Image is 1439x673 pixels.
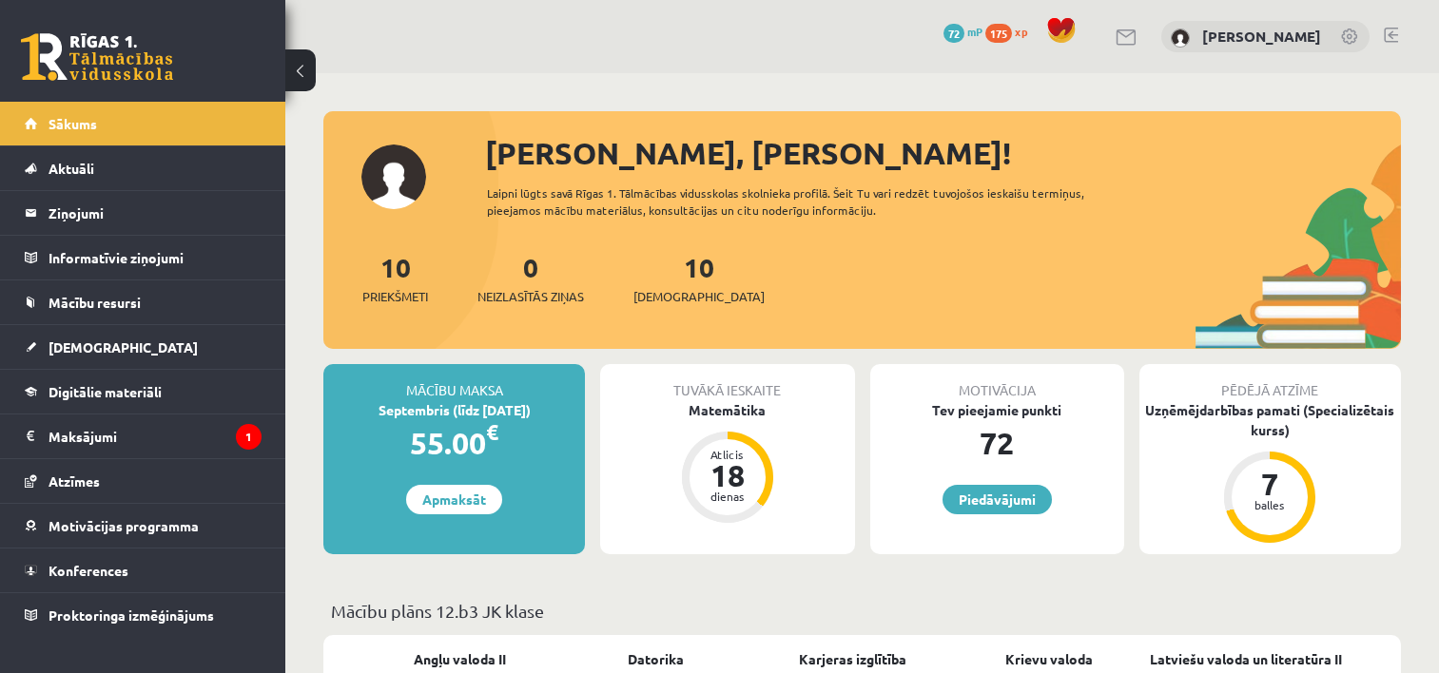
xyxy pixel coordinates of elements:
div: [PERSON_NAME], [PERSON_NAME]! [485,130,1401,176]
span: € [486,418,498,446]
a: Digitālie materiāli [25,370,262,413]
span: Digitālie materiāli [49,383,162,400]
span: Aktuāli [49,160,94,177]
span: 175 [985,24,1012,43]
a: Karjeras izglītība [799,649,906,669]
a: Mācību resursi [25,280,262,324]
a: 0Neizlasītās ziņas [477,250,584,306]
span: Mācību resursi [49,294,141,311]
div: 18 [699,460,756,490]
a: Aktuāli [25,146,262,190]
a: Rīgas 1. Tālmācības vidusskola [21,33,173,81]
div: Tev pieejamie punkti [870,400,1124,420]
a: Latviešu valoda un literatūra II [1150,649,1342,669]
i: 1 [236,424,262,450]
div: 72 [870,420,1124,466]
a: Krievu valoda [1005,649,1093,669]
a: 72 mP [943,24,982,39]
a: Ziņojumi [25,191,262,235]
span: xp [1015,24,1027,39]
div: Motivācija [870,364,1124,400]
div: Uzņēmējdarbības pamati (Specializētais kurss) [1139,400,1401,440]
a: Sākums [25,102,262,145]
a: 10[DEMOGRAPHIC_DATA] [633,250,765,306]
span: [DEMOGRAPHIC_DATA] [49,338,198,356]
div: Mācību maksa [323,364,585,400]
legend: Maksājumi [49,414,262,458]
a: Motivācijas programma [25,504,262,548]
div: balles [1241,499,1298,510]
div: Pēdējā atzīme [1139,364,1401,400]
a: Datorika [628,649,684,669]
a: Angļu valoda II [414,649,506,669]
div: dienas [699,490,756,502]
span: Proktoringa izmēģinājums [49,606,214,624]
a: 175 xp [985,24,1037,39]
a: 10Priekšmeti [362,250,428,306]
span: Priekšmeti [362,287,428,306]
a: [PERSON_NAME] [1202,27,1321,46]
span: 72 [943,24,964,43]
div: 7 [1241,469,1298,499]
div: Septembris (līdz [DATE]) [323,400,585,420]
a: Konferences [25,548,262,592]
img: Viktorija Raciņa [1171,29,1190,48]
legend: Ziņojumi [49,191,262,235]
div: 55.00 [323,420,585,466]
div: Laipni lūgts savā Rīgas 1. Tālmācības vidusskolas skolnieka profilā. Šeit Tu vari redzēt tuvojošo... [487,184,1134,219]
div: Tuvākā ieskaite [600,364,854,400]
a: Atzīmes [25,459,262,503]
legend: Informatīvie ziņojumi [49,236,262,279]
span: [DEMOGRAPHIC_DATA] [633,287,765,306]
a: Informatīvie ziņojumi [25,236,262,279]
span: Motivācijas programma [49,517,199,534]
span: Konferences [49,562,128,579]
a: [DEMOGRAPHIC_DATA] [25,325,262,369]
span: mP [967,24,982,39]
a: Matemātika Atlicis 18 dienas [600,400,854,526]
span: Sākums [49,115,97,132]
div: Matemātika [600,400,854,420]
a: Uzņēmējdarbības pamati (Specializētais kurss) 7 balles [1139,400,1401,546]
a: Proktoringa izmēģinājums [25,593,262,637]
a: Piedāvājumi [943,485,1052,514]
p: Mācību plāns 12.b3 JK klase [331,598,1393,624]
div: Atlicis [699,449,756,460]
a: Maksājumi1 [25,414,262,458]
span: Atzīmes [49,472,100,490]
a: Apmaksāt [406,485,502,514]
span: Neizlasītās ziņas [477,287,584,306]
